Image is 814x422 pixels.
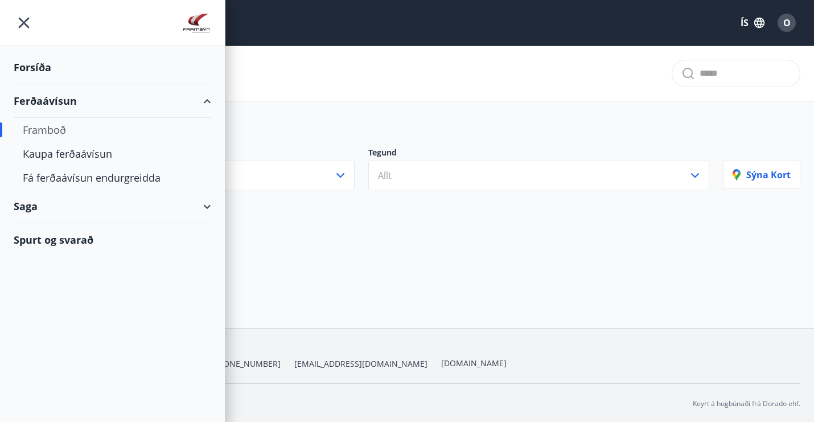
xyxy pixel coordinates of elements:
[378,169,392,182] span: Allt
[734,13,771,33] button: ÍS
[210,358,281,370] span: [PHONE_NUMBER]
[14,84,211,118] div: Ferðaávísun
[23,118,202,142] div: Framboð
[14,190,211,223] div: Saga
[368,161,709,190] button: Allt
[368,147,709,161] p: Tegund
[733,169,791,181] p: Sýna kort
[693,399,800,409] p: Keyrt á hugbúnaði frá Dorado ehf.
[14,51,211,84] div: Forsíða
[23,142,202,166] div: Kaupa ferðaávísun
[23,166,202,190] div: Fá ferðaávísun endurgreidda
[14,223,211,256] div: Spurt og svarað
[294,358,427,370] span: [EMAIL_ADDRESS][DOMAIN_NAME]
[783,17,791,29] span: O
[723,161,800,189] button: Sýna kort
[441,358,507,368] a: [DOMAIN_NAME]
[14,13,34,33] button: menu
[773,9,800,36] button: O
[182,13,211,35] img: union_logo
